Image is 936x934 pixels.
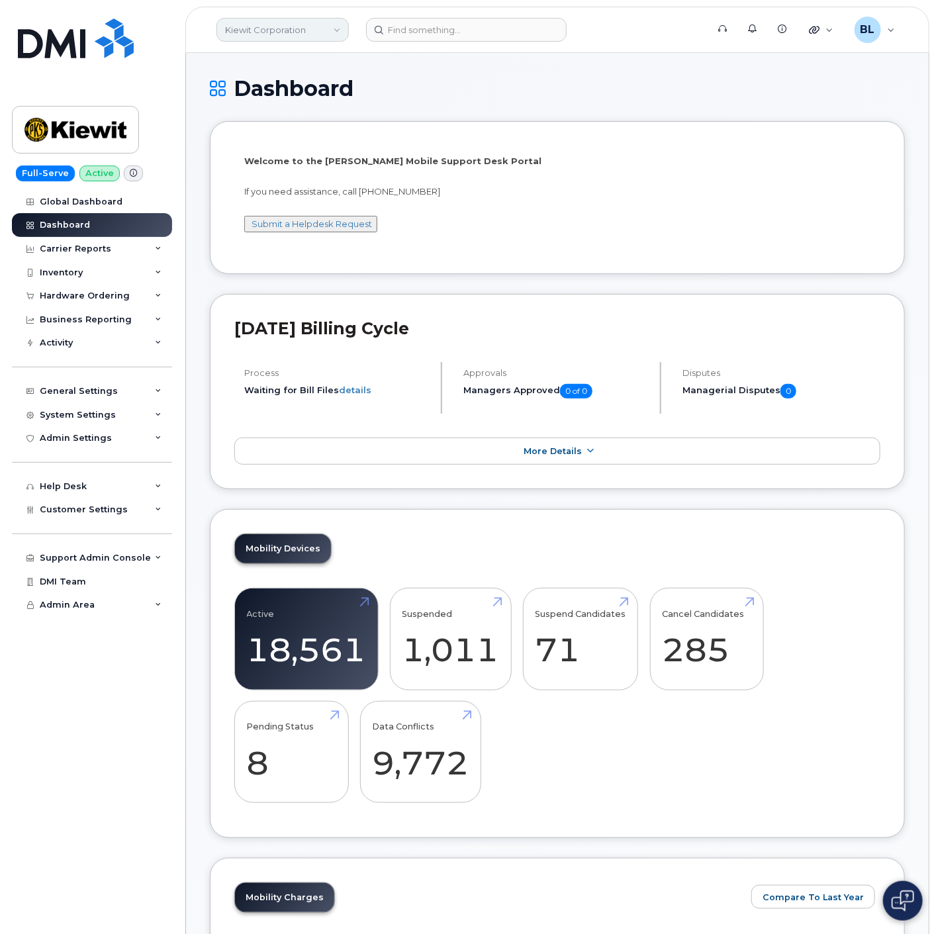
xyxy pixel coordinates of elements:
[402,596,499,683] a: Suspended 1,011
[463,384,649,398] h5: Managers Approved
[244,216,377,232] button: Submit a Helpdesk Request
[252,218,372,229] a: Submit a Helpdesk Request
[234,318,880,338] h2: [DATE] Billing Cycle
[763,891,864,904] span: Compare To Last Year
[339,385,371,395] a: details
[524,446,582,456] span: More Details
[892,890,914,911] img: Open chat
[235,534,331,563] a: Mobility Devices
[682,368,880,378] h4: Disputes
[560,384,592,398] span: 0 of 0
[780,384,796,398] span: 0
[244,155,870,167] p: Welcome to the [PERSON_NAME] Mobile Support Desk Portal
[463,368,649,378] h4: Approvals
[373,708,469,796] a: Data Conflicts 9,772
[247,596,366,683] a: Active 18,561
[247,708,336,796] a: Pending Status 8
[662,596,751,683] a: Cancel Candidates 285
[210,77,905,100] h1: Dashboard
[244,384,430,397] li: Waiting for Bill Files
[682,384,880,398] h5: Managerial Disputes
[244,368,430,378] h4: Process
[244,185,870,198] p: If you need assistance, call [PHONE_NUMBER]
[751,885,875,909] button: Compare To Last Year
[536,596,626,683] a: Suspend Candidates 71
[235,883,334,912] a: Mobility Charges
